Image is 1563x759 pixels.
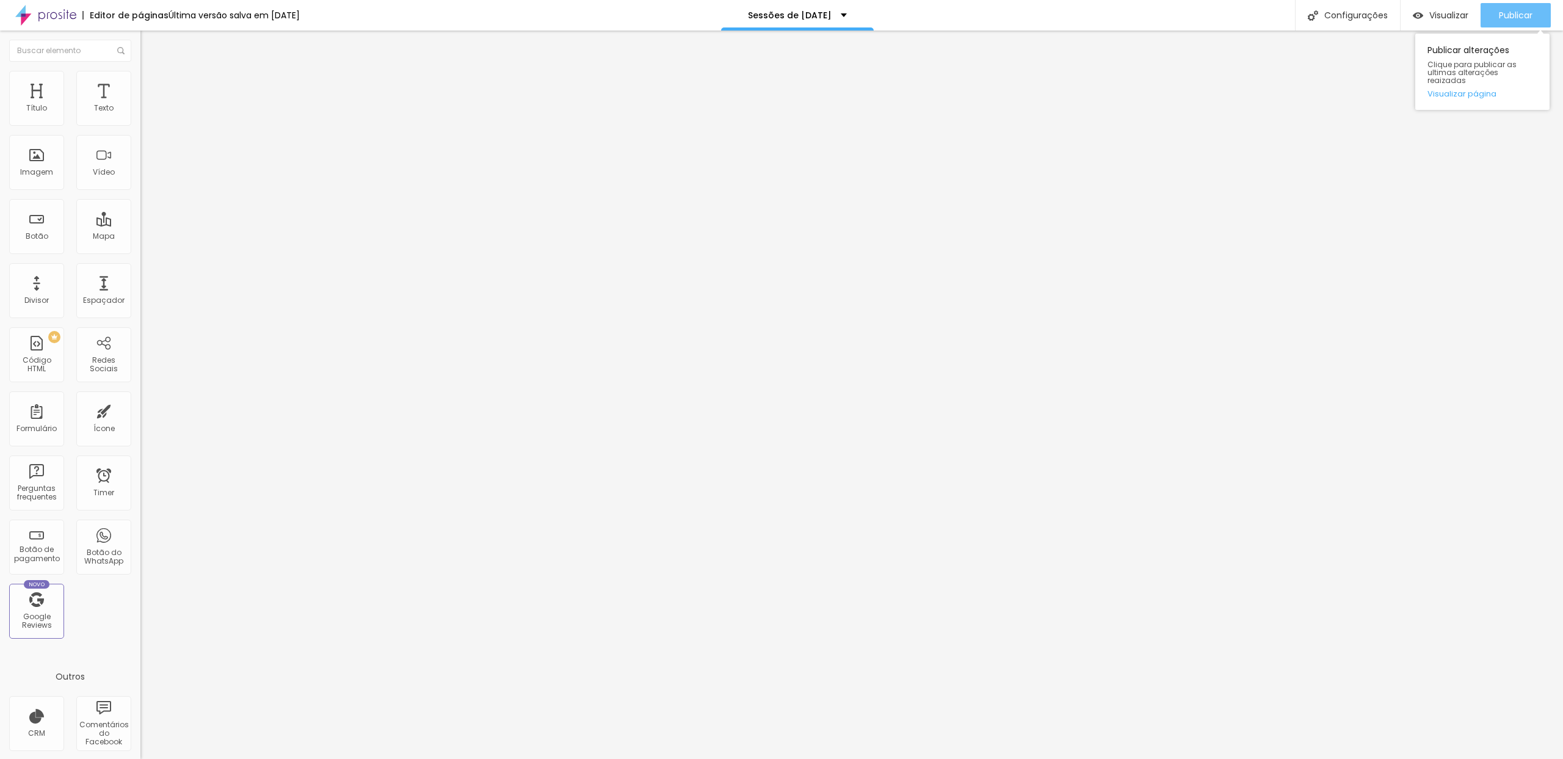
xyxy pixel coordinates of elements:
div: Imagem [20,168,53,176]
div: Código HTML [12,356,60,374]
iframe: Editor [140,31,1563,759]
div: Publicar alterações [1415,34,1550,110]
div: Mapa [93,232,115,241]
div: Botão [26,232,48,241]
img: Icone [117,47,125,54]
button: Visualizar [1401,3,1481,27]
div: Ícone [93,424,115,433]
div: Novo [24,580,50,589]
div: Perguntas frequentes [12,484,60,502]
img: Icone [1308,10,1318,21]
div: Comentários do Facebook [79,721,128,747]
p: Sessões de [DATE] [748,11,832,20]
div: Google Reviews [12,612,60,630]
div: CRM [28,729,45,738]
span: Publicar [1499,10,1532,20]
div: Botão do WhatsApp [79,548,128,566]
div: Formulário [16,424,57,433]
img: view-1.svg [1413,10,1423,21]
div: Vídeo [93,168,115,176]
div: Título [26,104,47,112]
div: Redes Sociais [79,356,128,374]
div: Botão de pagamento [12,545,60,563]
div: Editor de páginas [82,11,169,20]
div: Espaçador [83,296,125,305]
div: Texto [94,104,114,112]
a: Visualizar página [1427,90,1537,98]
input: Buscar elemento [9,40,131,62]
div: Última versão salva em [DATE] [169,11,300,20]
span: Visualizar [1429,10,1468,20]
div: Divisor [24,296,49,305]
button: Publicar [1481,3,1551,27]
div: Timer [93,488,114,497]
span: Clique para publicar as ultimas alterações reaizadas [1427,60,1537,85]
